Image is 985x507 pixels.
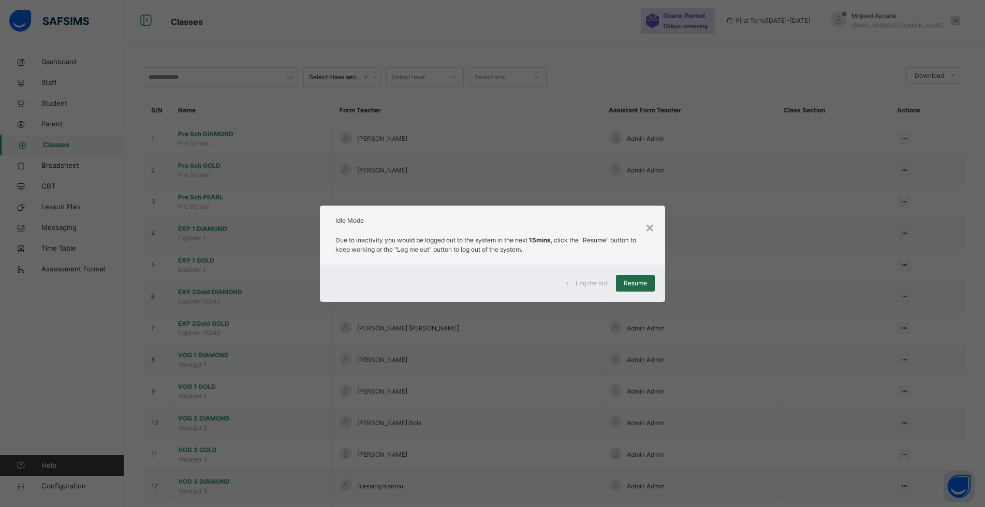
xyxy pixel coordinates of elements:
[335,236,649,254] p: Due to inactivity you would be logged out to the system in the next , click the "Resume" button t...
[576,279,608,288] span: Log me out
[624,279,647,288] span: Resume
[529,236,551,244] strong: 15mins
[645,216,655,238] div: ×
[335,216,649,225] h2: Idle Mode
